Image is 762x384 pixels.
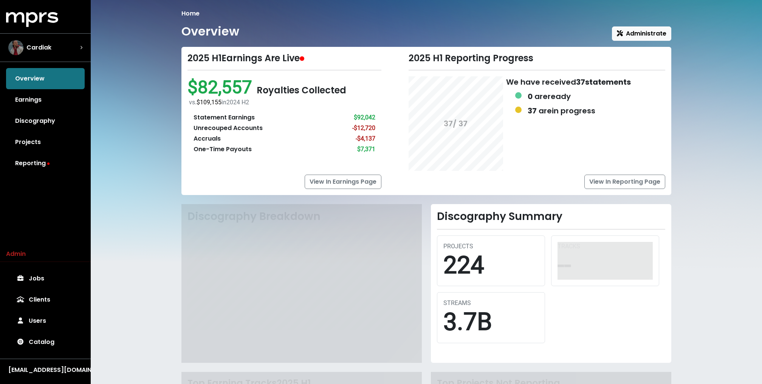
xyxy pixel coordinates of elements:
[194,113,255,122] div: Statement Earnings
[6,331,85,353] a: Catalog
[617,29,666,38] span: Administrate
[528,91,533,102] b: 0
[612,26,671,41] button: Administrate
[187,53,381,64] div: 2025 H1 Earnings Are Live
[528,105,595,116] div: are in progress
[6,153,85,174] a: Reporting
[305,175,381,189] a: View In Earnings Page
[6,132,85,153] a: Projects
[6,268,85,289] a: Jobs
[437,210,665,223] h2: Discography Summary
[6,289,85,310] a: Clients
[354,113,375,122] div: $92,042
[6,310,85,331] a: Users
[26,43,51,52] span: Cardiak
[584,175,665,189] a: View In Reporting Page
[409,53,665,64] div: 2025 H1 Reporting Progress
[197,99,221,106] span: $109,155
[194,145,252,154] div: One-Time Payouts
[6,365,85,375] button: [EMAIL_ADDRESS][DOMAIN_NAME]
[356,134,375,143] div: -$4,137
[443,308,539,337] div: 3.7B
[576,77,631,87] b: 37 statements
[357,145,375,154] div: $7,371
[443,299,539,308] div: STREAMS
[528,91,571,102] div: are ready
[257,84,346,96] span: Royalties Collected
[6,89,85,110] a: Earnings
[8,365,82,375] div: [EMAIL_ADDRESS][DOMAIN_NAME]
[8,40,23,55] img: The selected account / producer
[194,134,221,143] div: Accruals
[187,76,257,98] span: $82,557
[6,110,85,132] a: Discography
[443,242,539,251] div: PROJECTS
[181,9,671,18] nav: breadcrumb
[181,9,200,18] li: Home
[6,15,58,23] a: mprs logo
[443,251,539,280] div: 224
[352,124,375,133] div: -$12,720
[506,76,631,171] div: We have received
[528,105,537,116] b: 37
[194,124,263,133] div: Unrecouped Accounts
[181,24,239,39] h1: Overview
[189,98,381,107] div: vs. in 2024 H2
